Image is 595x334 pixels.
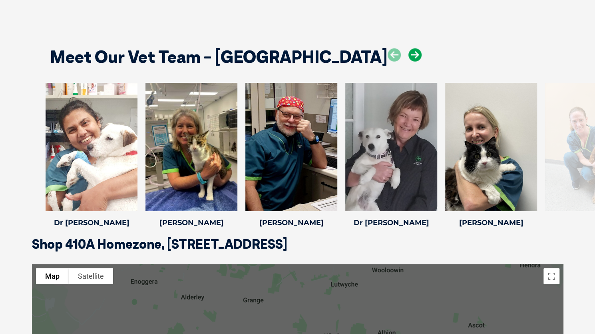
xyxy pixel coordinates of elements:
[345,219,437,226] h4: Dr [PERSON_NAME]
[69,268,113,284] button: Show satellite imagery
[245,219,337,226] h4: [PERSON_NAME]
[50,48,388,65] h2: Meet Our Vet Team - [GEOGRAPHIC_DATA]
[543,268,559,284] button: Toggle fullscreen view
[445,219,537,226] h4: [PERSON_NAME]
[46,219,137,226] h4: Dr [PERSON_NAME]
[145,219,237,226] h4: [PERSON_NAME]
[36,268,69,284] button: Show street map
